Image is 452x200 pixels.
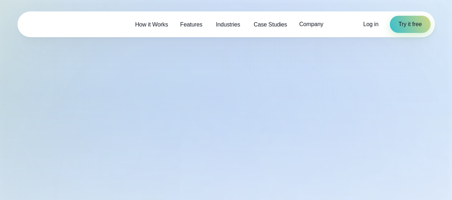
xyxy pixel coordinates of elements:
a: Try it free [390,16,430,33]
a: Case Studies [248,17,293,32]
span: Try it free [398,20,422,29]
span: Features [180,20,202,29]
span: Industries [216,20,240,29]
span: Log in [363,21,379,27]
a: Log in [363,20,379,29]
span: How it Works [135,20,168,29]
a: How it Works [129,17,174,32]
span: Company [299,20,323,29]
span: Case Studies [254,20,287,29]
